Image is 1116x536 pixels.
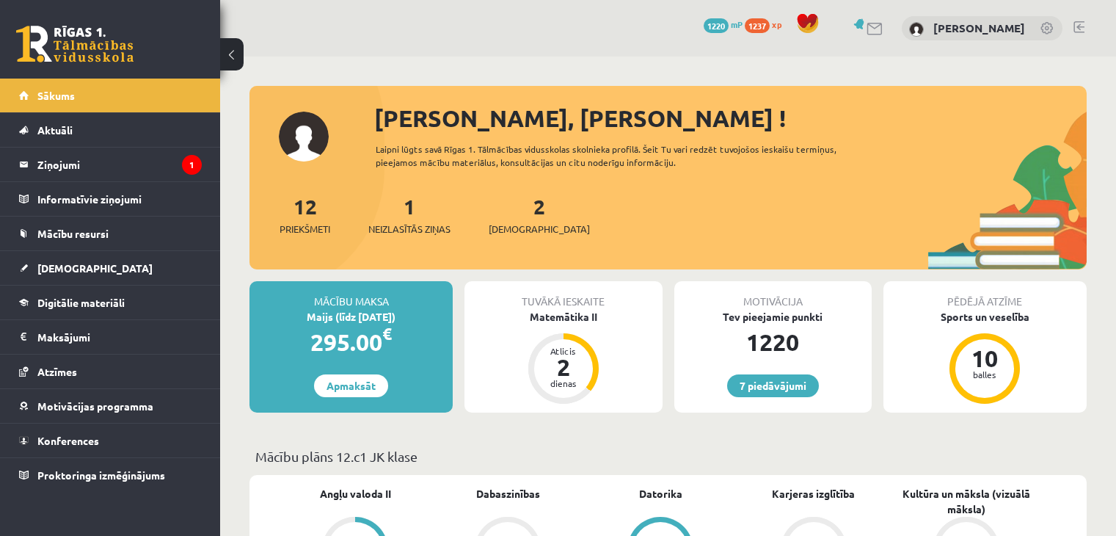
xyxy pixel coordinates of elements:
a: Konferences [19,424,202,457]
a: [DEMOGRAPHIC_DATA] [19,251,202,285]
span: Digitālie materiāli [37,296,125,309]
legend: Ziņojumi [37,148,202,181]
div: balles [963,370,1007,379]
a: Angļu valoda II [320,486,391,501]
span: Sākums [37,89,75,102]
span: Aktuāli [37,123,73,137]
a: Sākums [19,79,202,112]
span: mP [731,18,743,30]
div: Tuvākā ieskaite [464,281,662,309]
a: 2[DEMOGRAPHIC_DATA] [489,193,590,236]
span: Priekšmeti [280,222,330,236]
a: Datorika [639,486,682,501]
div: 10 [963,347,1007,370]
span: [DEMOGRAPHIC_DATA] [489,222,590,236]
div: Motivācija [674,281,872,309]
i: 1 [182,155,202,175]
a: 12Priekšmeti [280,193,330,236]
img: Loreta Krūmiņa [909,22,924,37]
legend: Maksājumi [37,320,202,354]
span: xp [772,18,781,30]
a: Atzīmes [19,355,202,388]
legend: Informatīvie ziņojumi [37,182,202,216]
a: Proktoringa izmēģinājums [19,458,202,492]
span: 1220 [704,18,729,33]
div: [PERSON_NAME], [PERSON_NAME] ! [374,101,1087,136]
p: Mācību plāns 12.c1 JK klase [255,446,1081,466]
span: Motivācijas programma [37,399,153,413]
a: Digitālie materiāli [19,286,202,319]
div: Matemātika II [464,309,662,325]
a: Ziņojumi1 [19,148,202,181]
a: Mācību resursi [19,217,202,250]
span: 1237 [745,18,770,33]
div: Mācību maksa [249,281,453,309]
a: Informatīvie ziņojumi [19,182,202,216]
span: € [382,323,392,344]
div: Sports un veselība [883,309,1087,325]
a: Rīgas 1. Tālmācības vidusskola [16,26,134,62]
div: Atlicis [541,347,586,355]
div: 2 [541,355,586,379]
a: 1237 xp [745,18,789,30]
a: Maksājumi [19,320,202,354]
div: 295.00 [249,325,453,360]
a: Kultūra un māksla (vizuālā māksla) [890,486,1043,517]
a: 1220 mP [704,18,743,30]
a: Karjeras izglītība [772,486,855,501]
a: Aktuāli [19,113,202,147]
div: Maijs (līdz [DATE]) [249,309,453,325]
a: Dabaszinības [476,486,540,501]
div: Pēdējā atzīme [883,281,1087,309]
a: [PERSON_NAME] [933,21,1025,35]
a: Sports un veselība 10 balles [883,309,1087,406]
a: Motivācijas programma [19,389,202,423]
span: Neizlasītās ziņas [368,222,451,236]
span: [DEMOGRAPHIC_DATA] [37,261,153,275]
a: Apmaksāt [314,374,388,397]
a: Matemātika II Atlicis 2 dienas [464,309,662,406]
span: Konferences [37,434,99,447]
a: 1Neizlasītās ziņas [368,193,451,236]
span: Mācību resursi [37,227,109,240]
div: dienas [541,379,586,388]
span: Atzīmes [37,365,77,378]
div: Tev pieejamie punkti [674,309,872,325]
div: 1220 [674,325,872,360]
div: Laipni lūgts savā Rīgas 1. Tālmācības vidusskolas skolnieka profilā. Šeit Tu vari redzēt tuvojošo... [376,142,878,169]
span: Proktoringa izmēģinājums [37,468,165,482]
a: 7 piedāvājumi [727,374,819,397]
